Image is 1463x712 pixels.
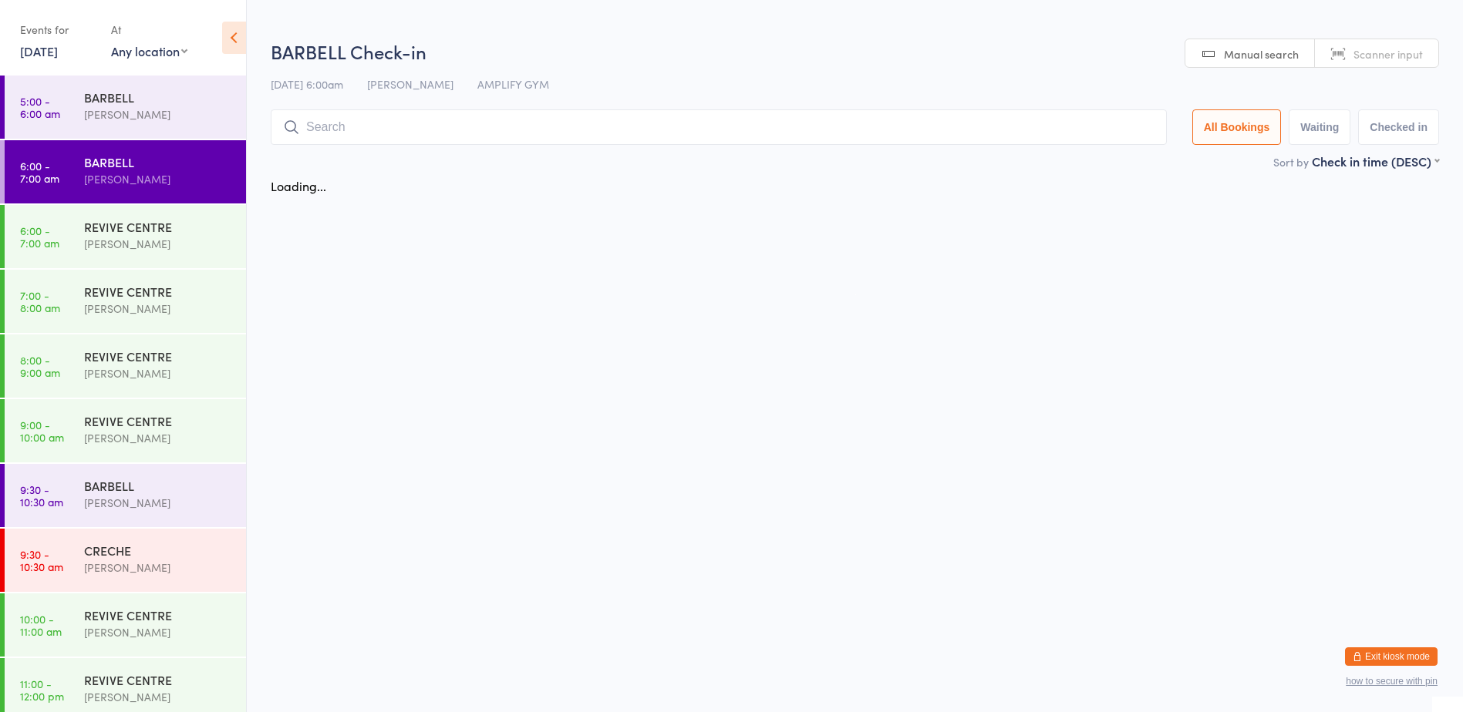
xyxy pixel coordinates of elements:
[84,606,233,623] div: REVIVE CENTRE
[111,17,187,42] div: At
[84,89,233,106] div: BARBELL
[1273,154,1309,170] label: Sort by
[84,671,233,688] div: REVIVE CENTRE
[367,76,453,92] span: [PERSON_NAME]
[1353,46,1423,62] span: Scanner input
[84,559,233,576] div: [PERSON_NAME]
[84,542,233,559] div: CRECHE
[20,17,96,42] div: Events for
[477,76,549,92] span: AMPLIFY GYM
[84,170,233,188] div: [PERSON_NAME]
[5,270,246,333] a: 7:00 -8:00 amREVIVE CENTRE[PERSON_NAME]
[271,39,1439,64] h2: BARBELL Check-in
[5,593,246,657] a: 10:00 -11:00 amREVIVE CENTRE[PERSON_NAME]
[1312,153,1439,170] div: Check in time (DESC)
[84,364,233,382] div: [PERSON_NAME]
[84,477,233,494] div: BARBELL
[111,42,187,59] div: Any location
[20,42,58,59] a: [DATE]
[271,177,326,194] div: Loading...
[20,354,60,378] time: 8:00 - 9:00 am
[271,109,1167,145] input: Search
[5,76,246,139] a: 5:00 -6:00 amBARBELL[PERSON_NAME]
[1345,647,1438,666] button: Exit kiosk mode
[84,348,233,364] div: REVIVE CENTRE
[20,613,62,637] time: 10:00 - 11:00 am
[20,95,60,119] time: 5:00 - 6:00 am
[1224,46,1299,62] span: Manual search
[84,623,233,641] div: [PERSON_NAME]
[84,218,233,235] div: REVIVE CENTRE
[84,106,233,123] div: [PERSON_NAME]
[84,429,233,447] div: [PERSON_NAME]
[5,464,246,527] a: 9:30 -10:30 amBARBELL[PERSON_NAME]
[1358,109,1439,145] button: Checked in
[5,140,246,203] a: 6:00 -7:00 amBARBELL[PERSON_NAME]
[84,494,233,512] div: [PERSON_NAME]
[84,235,233,253] div: [PERSON_NAME]
[20,224,59,249] time: 6:00 - 7:00 am
[5,399,246,462] a: 9:00 -10:00 amREVIVE CENTRE[PERSON_NAME]
[5,529,246,592] a: 9:30 -10:30 amCRECHE[PERSON_NAME]
[20,160,59,184] time: 6:00 - 7:00 am
[1289,109,1350,145] button: Waiting
[20,289,60,314] time: 7:00 - 8:00 am
[20,483,63,508] time: 9:30 - 10:30 am
[5,205,246,268] a: 6:00 -7:00 amREVIVE CENTRE[PERSON_NAME]
[84,300,233,317] div: [PERSON_NAME]
[271,76,343,92] span: [DATE] 6:00am
[1346,676,1438,687] button: how to secure with pin
[84,283,233,300] div: REVIVE CENTRE
[1192,109,1282,145] button: All Bookings
[84,688,233,706] div: [PERSON_NAME]
[84,412,233,429] div: REVIVE CENTRE
[20,677,64,702] time: 11:00 - 12:00 pm
[84,153,233,170] div: BARBELL
[20,548,63,573] time: 9:30 - 10:30 am
[20,418,64,443] time: 9:00 - 10:00 am
[5,334,246,398] a: 8:00 -9:00 amREVIVE CENTRE[PERSON_NAME]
